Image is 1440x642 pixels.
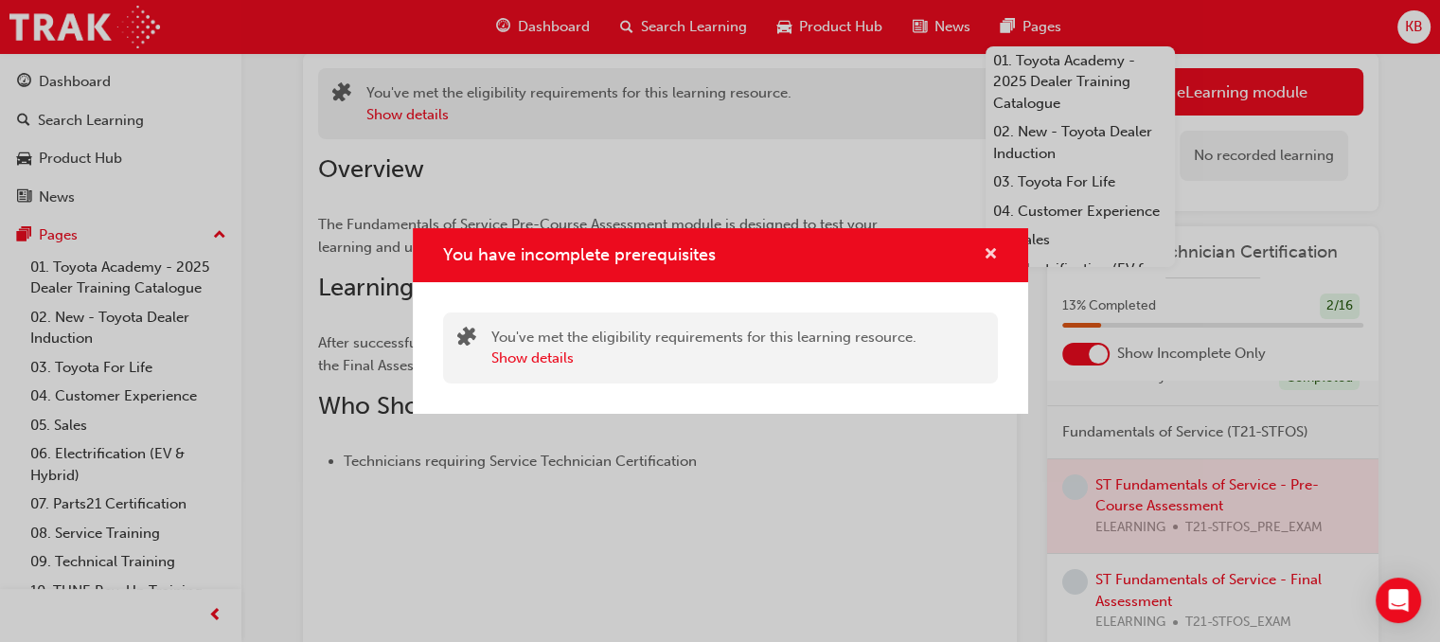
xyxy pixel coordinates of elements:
span: You have incomplete prerequisites [443,244,716,265]
button: cross-icon [984,243,998,267]
div: You've met the eligibility requirements for this learning resource. [491,327,916,369]
div: You have incomplete prerequisites [413,228,1028,414]
span: puzzle-icon [457,329,476,350]
span: cross-icon [984,247,998,264]
div: Open Intercom Messenger [1376,578,1421,623]
button: Show details [491,348,574,369]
